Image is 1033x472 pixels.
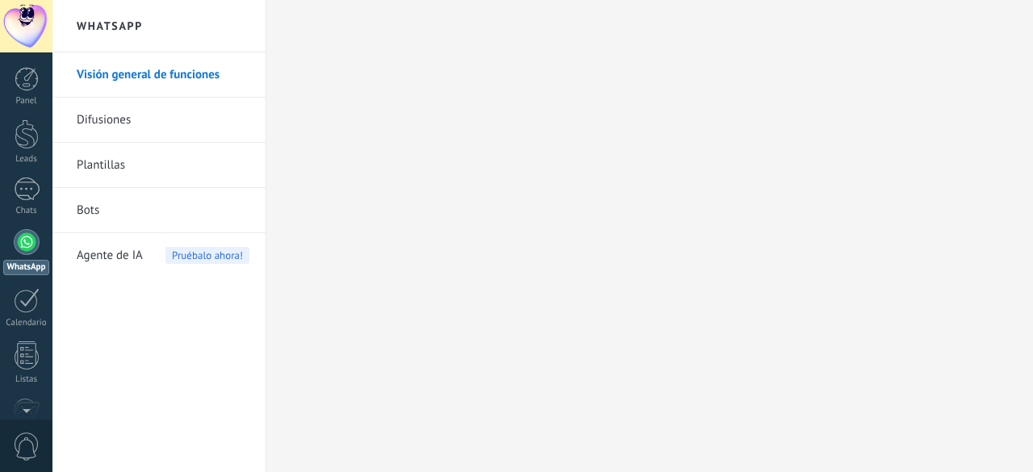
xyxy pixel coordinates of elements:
[3,154,50,165] div: Leads
[3,318,50,328] div: Calendario
[3,374,50,385] div: Listas
[52,188,266,233] li: Bots
[77,233,143,278] span: Agente de IA
[77,143,249,188] a: Plantillas
[52,143,266,188] li: Plantillas
[77,188,249,233] a: Bots
[3,260,49,275] div: WhatsApp
[3,206,50,216] div: Chats
[3,96,50,107] div: Panel
[165,247,249,264] span: Pruébalo ahora!
[52,98,266,143] li: Difusiones
[77,98,249,143] a: Difusiones
[52,233,266,278] li: Agente de IA
[52,52,266,98] li: Visión general de funciones
[77,52,249,98] a: Visión general de funciones
[77,233,249,278] a: Agente de IAPruébalo ahora!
